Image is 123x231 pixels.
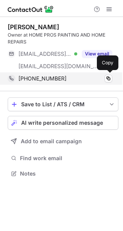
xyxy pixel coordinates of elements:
[82,50,112,58] button: Reveal Button
[8,134,118,148] button: Add to email campaign
[21,120,103,126] span: AI write personalized message
[8,116,118,130] button: AI write personalized message
[8,32,118,45] div: Owner at HOME PROS PAINTING AND HOME REPAIRS
[20,170,115,177] span: Notes
[18,75,66,82] span: [PHONE_NUMBER]
[21,138,82,144] span: Add to email campaign
[8,97,118,111] button: save-profile-one-click
[20,155,115,162] span: Find work email
[8,168,118,179] button: Notes
[8,153,118,164] button: Find work email
[18,50,71,57] span: [EMAIL_ADDRESS][DOMAIN_NAME]
[8,5,54,14] img: ContactOut v5.3.10
[8,23,59,31] div: [PERSON_NAME]
[18,63,98,70] span: [EMAIL_ADDRESS][DOMAIN_NAME]
[21,101,105,107] div: Save to List / ATS / CRM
